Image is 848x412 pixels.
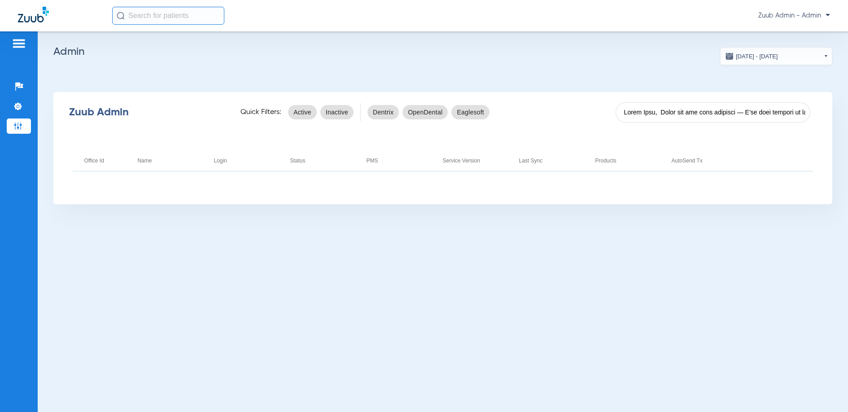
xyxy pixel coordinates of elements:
div: Name [137,156,152,166]
div: Name [137,156,202,166]
div: Zuub Admin [69,108,225,117]
div: Products [595,156,616,166]
iframe: Chat Widget [803,369,848,412]
img: Search Icon [117,12,125,20]
div: Service Version [442,156,507,166]
span: Zuub Admin - Admin [758,11,830,20]
button: [DATE] - [DATE] [720,47,832,65]
img: hamburger-icon [12,38,26,49]
div: PMS [366,156,431,166]
mat-chip-listbox: status-filters [288,103,354,121]
span: Inactive [326,108,348,117]
div: AutoSend Tx [672,156,703,166]
div: Login [214,156,279,166]
div: PMS [366,156,378,166]
div: Status [290,156,355,166]
div: Office Id [84,156,126,166]
h2: Admin [53,47,832,56]
div: AutoSend Tx [672,156,737,166]
div: Login [214,156,227,166]
div: Last Sync [519,156,543,166]
input: Search for patients [112,7,224,25]
div: Last Sync [519,156,584,166]
mat-chip-listbox: pms-filters [367,103,490,121]
div: Products [595,156,660,166]
div: Status [290,156,305,166]
div: Office Id [84,156,104,166]
span: OpenDental [408,108,442,117]
img: date.svg [725,52,734,61]
input: SEARCH office ID, email, name [616,102,810,123]
img: Zuub Logo [18,7,49,22]
span: Dentrix [373,108,393,117]
span: Active [293,108,311,117]
div: Service Version [442,156,480,166]
span: Quick Filters: [240,108,281,117]
span: Eaglesoft [457,108,484,117]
